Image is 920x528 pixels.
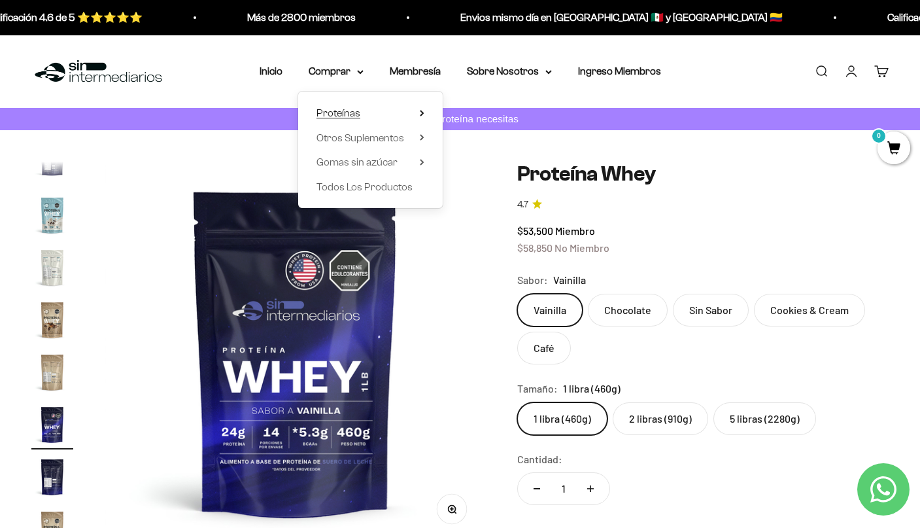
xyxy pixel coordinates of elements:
span: Gomas sin azúcar [316,156,398,167]
p: Cuánta proteína necesitas [398,111,522,127]
button: Ir al artículo 14 [31,194,73,240]
a: 4.74.7 de 5.0 estrellas [517,198,889,212]
button: Ir al artículo 16 [31,299,73,345]
a: Membresía [390,65,441,77]
p: ¿Qué te daría la seguridad final para añadir este producto a tu carrito? [16,21,271,51]
p: Envios mismo día en [GEOGRAPHIC_DATA] 🇲🇽 y [GEOGRAPHIC_DATA] 🇨🇴 [459,9,781,26]
legend: Tamaño: [517,380,558,397]
span: 4.7 [517,198,528,212]
span: Vainilla [553,272,586,289]
span: Miembro [555,224,595,237]
button: Ir al artículo 18 [31,404,73,449]
div: Un aval de expertos o estudios clínicos en la página. [16,62,271,97]
span: 1 libra (460g) [563,380,621,397]
img: Proteína Whey [31,456,73,498]
button: Ir al artículo 19 [31,456,73,502]
summary: Comprar [309,63,364,80]
div: Más detalles sobre la fecha exacta de entrega. [16,101,271,124]
summary: Sobre Nosotros [467,63,552,80]
span: Todos Los Productos [316,181,413,192]
a: Inicio [260,65,282,77]
button: Ir al artículo 17 [31,351,73,397]
mark: 0 [871,128,887,144]
a: Todos Los Productos [316,178,424,195]
div: Un mensaje de garantía de satisfacción visible. [16,127,271,150]
span: $58,850 [517,241,553,254]
a: Ingreso Miembros [578,65,661,77]
a: 0 [877,142,910,156]
summary: Proteínas [316,105,424,122]
span: Enviar [214,195,269,217]
img: Proteína Whey [31,142,73,184]
div: La confirmación de la pureza de los ingredientes. [16,153,271,188]
button: Enviar [213,195,271,217]
summary: Gomas sin azúcar [316,154,424,171]
p: Más de 2800 miembros [246,9,354,26]
button: Ir al artículo 13 [31,142,73,188]
img: Proteína Whey [31,194,73,236]
img: Proteína Whey [31,351,73,393]
button: Reducir cantidad [518,473,556,504]
h1: Proteína Whey [517,162,889,186]
img: Proteína Whey [31,404,73,446]
span: No Miembro [554,241,609,254]
summary: Otros Suplementos [316,129,424,146]
img: Proteína Whey [31,247,73,289]
span: Proteínas [316,107,360,118]
button: Ir al artículo 15 [31,247,73,292]
img: Proteína Whey [31,299,73,341]
button: Aumentar cantidad [571,473,609,504]
label: Cantidad: [517,451,562,468]
legend: Sabor: [517,272,548,289]
span: Otros Suplementos [316,132,404,143]
span: $53,500 [517,224,553,237]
